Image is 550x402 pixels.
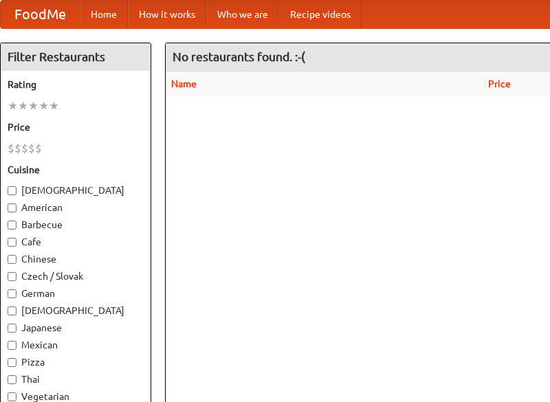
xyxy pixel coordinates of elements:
a: FoodMe [1,1,80,28]
a: Name [171,78,197,89]
a: Who we are [206,1,279,28]
h5: Rating [8,78,144,91]
label: German [8,287,144,300]
input: Cafe [8,238,16,247]
input: [DEMOGRAPHIC_DATA] [8,306,16,315]
input: Japanese [8,324,16,333]
label: Pizza [8,355,144,369]
input: Mexican [8,341,16,350]
label: Czech / Slovak [8,269,144,283]
label: Thai [8,372,144,386]
li: ★ [8,98,18,113]
input: American [8,203,16,212]
h5: Cuisine [8,163,144,177]
a: Recipe videos [279,1,362,28]
li: $ [8,141,14,156]
input: Pizza [8,358,16,367]
input: Barbecue [8,221,16,230]
li: $ [21,141,28,156]
label: Chinese [8,252,144,266]
input: Czech / Slovak [8,272,16,281]
label: [DEMOGRAPHIC_DATA] [8,183,144,197]
a: Price [488,78,511,89]
li: $ [35,141,42,156]
li: $ [14,141,21,156]
a: How it works [128,1,206,28]
li: ★ [49,98,59,113]
label: American [8,201,144,214]
h5: Price [8,120,144,134]
a: Home [80,1,128,28]
input: [DEMOGRAPHIC_DATA] [8,186,16,195]
li: ★ [28,98,38,113]
label: Cafe [8,235,144,249]
label: Barbecue [8,218,144,232]
label: Mexican [8,338,144,352]
label: [DEMOGRAPHIC_DATA] [8,304,144,317]
li: ★ [18,98,28,113]
li: $ [28,141,35,156]
input: Vegetarian [8,392,16,401]
label: Japanese [8,321,144,335]
li: ★ [38,98,49,113]
ng-pluralize: No restaurants found. :-( [173,50,305,63]
h4: Filter Restaurants [1,43,151,71]
input: Thai [8,375,16,384]
input: Chinese [8,255,16,264]
input: German [8,289,16,298]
